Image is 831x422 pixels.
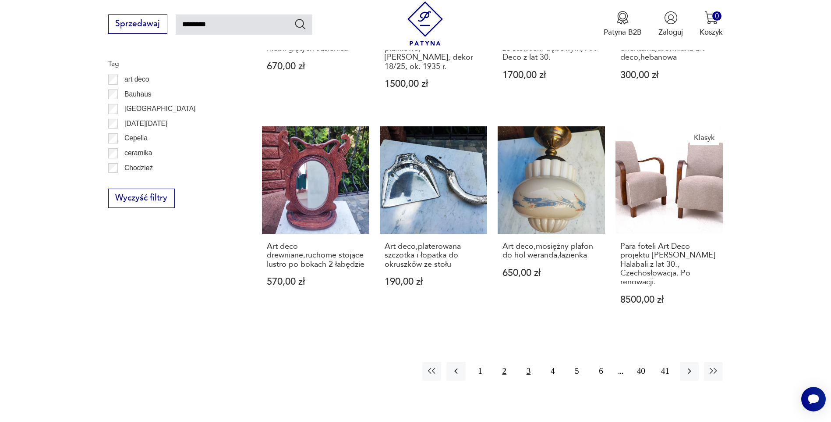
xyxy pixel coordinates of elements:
p: Tag [108,58,237,69]
p: 1500,00 zł [385,79,482,89]
button: 5 [567,362,586,381]
button: Sprzedawaj [108,14,167,34]
p: [DATE][DATE] [124,118,167,129]
p: 650,00 zł [502,268,600,278]
p: 670,00 zł [267,62,364,71]
button: Wyczyść filtry [108,189,175,208]
h3: Para foteli Art Deco projektu [PERSON_NAME] Halabali z lat 30., Czechosłowacja. Po renowacji. [620,242,718,287]
p: [GEOGRAPHIC_DATA] [124,103,195,114]
div: 0 [712,11,721,21]
p: 300,00 zł [620,71,718,80]
button: 6 [591,362,610,381]
button: Patyna B2B [604,11,642,37]
h3: Art deco drewniane,ruchome stojące lustro po bokach 2 łabędzie [267,242,364,269]
h3: Art deco,platerowana szczotka i łopatka do okruszków ze stołu [385,242,482,269]
button: 0Koszyk [700,11,723,37]
a: Art deco,platerowana szczotka i łopatka do okruszków ze stołuArt deco,platerowana szczotka i łopa... [380,126,487,325]
a: Ikona medaluPatyna B2B [604,11,642,37]
button: Szukaj [294,18,307,30]
button: 40 [632,362,651,381]
button: 2 [495,362,514,381]
img: Ikona koszyka [704,11,718,25]
p: Cepelia [124,132,148,144]
button: Zaloguj [658,11,683,37]
img: Ikona medalu [616,11,629,25]
p: 190,00 zł [385,277,482,286]
p: Patyna B2B [604,27,642,37]
p: Chodzież [124,162,153,174]
h3: Lampa podłogowa, nocna ze stolikiem dębowym, Art Deco z lat 30. [502,36,600,62]
p: Koszyk [700,27,723,37]
h3: Wazon Art Deco, szkło piankowe, [PERSON_NAME], dekor 18/25, ok. 1935 r. [385,36,482,72]
button: 41 [656,362,675,381]
p: Bauhaus [124,89,152,100]
h3: Płaskorzeźba orientalna,drewniana art deco,hebanowa [620,36,718,62]
p: 8500,00 zł [620,295,718,304]
p: Ćmielów [124,177,151,188]
button: 1 [471,362,490,381]
p: 570,00 zł [267,277,364,286]
a: KlasykPara foteli Art Deco projektu J. Halabali z lat 30., Czechosłowacja. Po renowacji.Para fote... [615,126,723,325]
img: Ikonka użytkownika [664,11,678,25]
h3: Art deco,mosiężny plafon do hol weranda,łazienka [502,242,600,260]
a: Sprzedawaj [108,21,167,28]
button: 3 [519,362,538,381]
a: Art deco drewniane,ruchome stojące lustro po bokach 2 łabędzieArt deco drewniane,ruchome stojące ... [262,126,369,325]
p: 1700,00 zł [502,71,600,80]
button: 4 [543,362,562,381]
h3: Art deco lustro z fabryki mebli giętych Jasienica [267,36,364,54]
iframe: Smartsupp widget button [801,387,826,411]
img: Patyna - sklep z meblami i dekoracjami vintage [403,1,447,46]
p: Zaloguj [658,27,683,37]
a: Art deco,mosiężny plafon do hol weranda,łazienkaArt deco,mosiężny plafon do hol weranda,łazienka6... [498,126,605,325]
p: art deco [124,74,149,85]
p: ceramika [124,147,152,159]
